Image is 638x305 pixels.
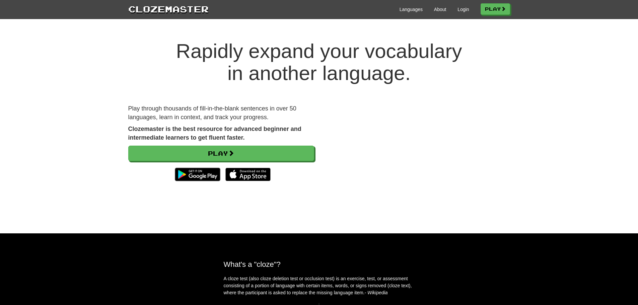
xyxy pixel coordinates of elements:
[128,104,314,122] p: Play through thousands of fill-in-the-blank sentences in over 50 languages, learn in context, and...
[457,6,469,13] a: Login
[400,6,423,13] a: Languages
[224,275,415,296] p: A cloze test (also cloze deletion test or occlusion test) is an exercise, test, or assessment con...
[128,126,301,141] strong: Clozemaster is the best resource for advanced beginner and intermediate learners to get fluent fa...
[128,3,209,15] a: Clozemaster
[434,6,446,13] a: About
[128,146,314,161] a: Play
[224,260,415,269] h2: What's a "cloze"?
[225,168,271,181] img: Download_on_the_App_Store_Badge_US-UK_135x40-25178aeef6eb6b83b96f5f2d004eda3bffbb37122de64afbaef7...
[171,164,223,184] img: Get it on Google Play
[365,290,388,295] em: - Wikipedia
[481,3,510,15] a: Play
